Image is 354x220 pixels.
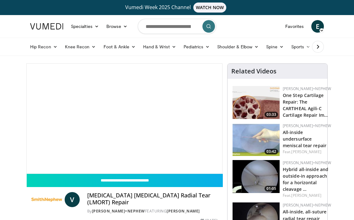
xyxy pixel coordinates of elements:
a: Pediatrics [180,40,213,53]
h4: [MEDICAL_DATA] [MEDICAL_DATA] Radial Tear (LMORT) Repair [87,192,217,206]
a: [PERSON_NAME] [167,208,200,214]
a: Knee Recon [61,40,100,53]
div: By FEATURING [87,208,217,214]
a: Spine [262,40,287,53]
a: [PERSON_NAME] [291,193,321,198]
a: All-inside undersurface meniscal tear repair [283,129,326,148]
input: Search topics, interventions [138,19,216,34]
a: Sports [287,40,314,53]
a: [PERSON_NAME]+Nephew [283,160,331,165]
a: Favorites [282,20,308,33]
span: 03:42 [265,149,278,154]
a: 01:05 [233,160,280,193]
span: WATCH NOW [193,3,227,13]
img: Smith+Nephew [31,192,62,207]
h4: Related Videos [231,67,276,75]
div: Feat. [283,149,331,155]
div: Feat. [283,193,331,198]
a: Specialties [67,20,103,33]
a: One Step Cartilage Repair: The CARTIHEAL Agili-C Cartilage Repair Im… [283,92,328,118]
a: Vumedi Week 2025 ChannelWATCH NOW [26,3,328,13]
span: 03:33 [265,112,278,117]
a: Shoulder & Elbow [213,40,262,53]
a: [PERSON_NAME]+Nephew [283,86,331,91]
a: E [311,20,324,33]
a: Hybrid all-inside and outside-in approach for a horizontal cleavage … [283,166,328,192]
img: 781f413f-8da4-4df1-9ef9-bed9c2d6503b.150x105_q85_crop-smart_upscale.jpg [233,86,280,119]
a: [PERSON_NAME]+Nephew [92,208,145,214]
a: [PERSON_NAME]+Nephew [283,202,331,208]
span: 01:05 [265,186,278,191]
a: [PERSON_NAME] [291,149,321,154]
a: Hand & Wrist [139,40,180,53]
a: Browse [103,20,131,33]
a: Hip Recon [26,40,61,53]
a: 03:33 [233,86,280,119]
img: VuMedi Logo [30,23,63,30]
img: 02c34c8e-0ce7-40b9-85e3-cdd59c0970f9.150x105_q85_crop-smart_upscale.jpg [233,123,280,156]
a: [PERSON_NAME]+Nephew [283,123,331,128]
a: Foot & Ankle [100,40,140,53]
a: V [65,192,80,207]
video-js: Video Player [27,64,222,174]
img: 364c13b8-bf65-400b-a941-5a4a9c158216.150x105_q85_crop-smart_upscale.jpg [233,160,280,193]
a: 03:42 [233,123,280,156]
